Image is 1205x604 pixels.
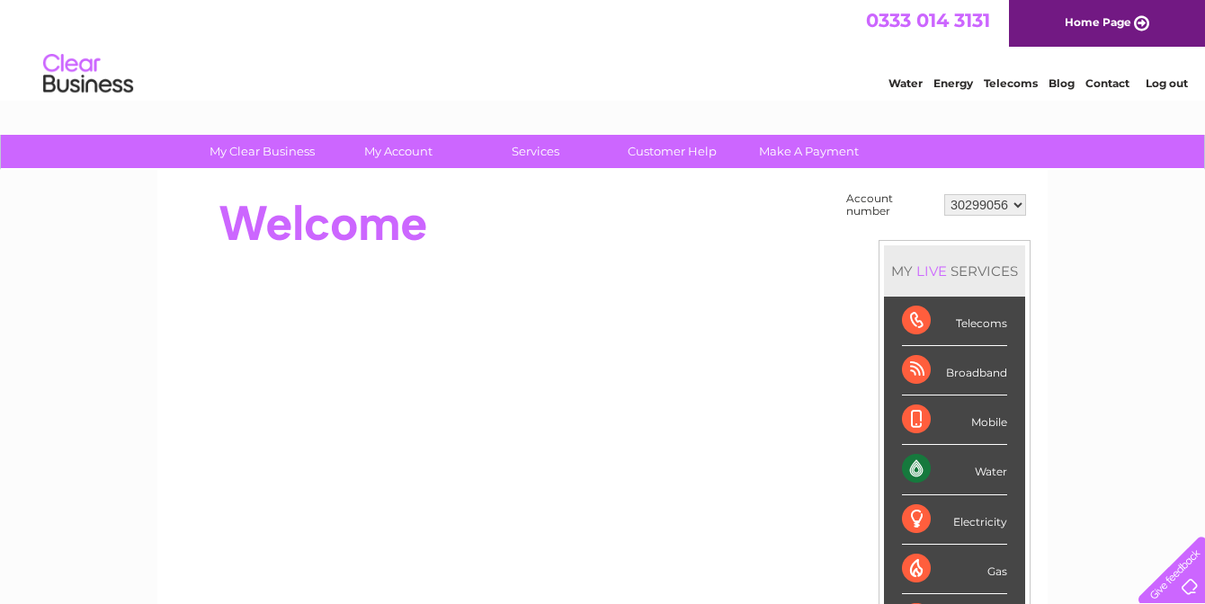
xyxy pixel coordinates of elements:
a: Log out [1146,76,1188,90]
div: Mobile [902,395,1007,445]
div: Electricity [902,495,1007,545]
a: Blog [1049,76,1075,90]
div: Water [902,445,1007,494]
a: My Account [325,135,473,168]
td: Account number [842,188,940,222]
div: Gas [902,545,1007,594]
a: Energy [933,76,973,90]
a: Customer Help [598,135,746,168]
a: Contact [1085,76,1129,90]
div: Clear Business is a trading name of Verastar Limited (registered in [GEOGRAPHIC_DATA] No. 3667643... [179,10,1029,87]
a: Services [461,135,610,168]
div: Telecoms [902,297,1007,346]
img: logo.png [42,47,134,102]
a: Water [888,76,923,90]
a: My Clear Business [188,135,336,168]
a: Telecoms [984,76,1038,90]
div: Broadband [902,346,1007,395]
a: 0333 014 3131 [866,9,990,31]
div: LIVE [913,262,951,280]
div: MY SERVICES [884,245,1025,297]
a: Make A Payment [735,135,883,168]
